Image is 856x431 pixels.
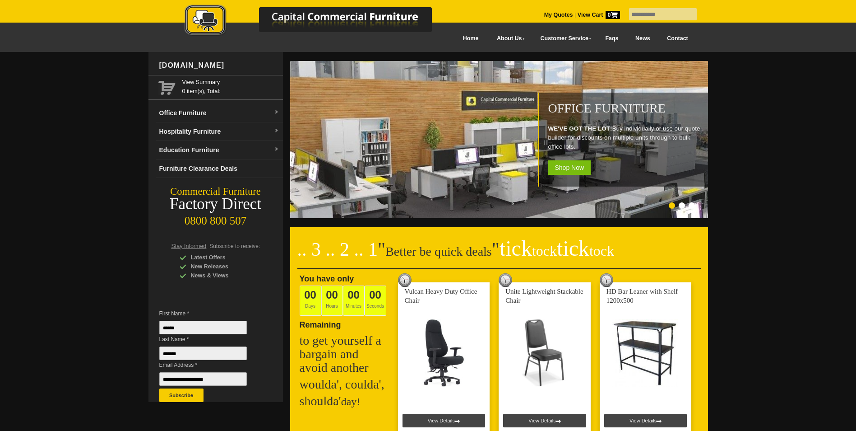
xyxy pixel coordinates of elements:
a: Office Furniture WE'VE GOT THE LOT!Buy individually or use our quote builder for discounts on mul... [290,213,710,220]
h2: woulda', coulda', [300,378,390,391]
span: " [378,239,385,260]
span: Stay Informed [171,243,207,249]
span: Subscribe to receive: [209,243,260,249]
span: 00 [304,289,316,301]
a: My Quotes [544,12,573,18]
span: Hours [321,286,343,316]
input: Email Address * [159,372,247,386]
div: [DOMAIN_NAME] [156,52,283,79]
img: Capital Commercial Furniture Logo [160,5,476,37]
h2: to get yourself a bargain and avoid another [300,334,390,375]
strong: View Cart [578,12,620,18]
img: tick tock deal clock [600,273,613,287]
span: 00 [369,289,381,301]
div: Latest Offers [180,253,265,262]
div: New Releases [180,262,265,271]
li: Page dot 3 [689,202,695,209]
img: dropdown [274,147,279,152]
img: dropdown [274,110,279,115]
span: .. 3 .. 2 .. 1 [297,239,378,260]
input: First Name * [159,321,247,334]
span: Minutes [343,286,365,316]
h2: shoulda' [300,394,390,408]
span: Days [300,286,321,316]
img: Office Furniture [290,61,710,218]
div: Factory Direct [148,198,283,211]
p: Buy individually or use our quote builder for discounts on multiple units through to bulk office ... [548,124,703,151]
span: 00 [326,289,338,301]
div: 0800 800 507 [148,210,283,227]
span: 0 [606,11,620,19]
span: Last Name * [159,335,260,344]
img: tick tock deal clock [499,273,512,287]
input: Last Name * [159,347,247,360]
a: About Us [487,28,530,49]
div: Commercial Furniture [148,185,283,198]
span: You have only [300,274,354,283]
img: dropdown [274,128,279,134]
div: News & Views [180,271,265,280]
strong: WE'VE GOT THE LOT! [548,125,612,132]
a: Customer Service [530,28,597,49]
a: Education Furnituredropdown [156,141,283,159]
span: tock [589,243,614,259]
a: Hospitality Furnituredropdown [156,122,283,141]
img: tick tock deal clock [398,273,412,287]
a: View Summary [182,78,279,87]
span: First Name * [159,309,260,318]
a: News [627,28,658,49]
span: " [492,239,614,260]
span: tock [532,243,557,259]
span: tick tick [500,236,614,260]
li: Page dot 2 [679,202,685,209]
span: 00 [347,289,360,301]
span: Email Address * [159,361,260,370]
h1: Office Furniture [548,102,703,115]
span: Shop Now [548,160,591,175]
a: Office Furnituredropdown [156,104,283,122]
a: Contact [658,28,696,49]
a: Faqs [597,28,627,49]
h2: Better be quick deals [297,242,701,269]
span: day! [341,396,361,408]
span: Seconds [365,286,386,316]
span: 0 item(s), Total: [182,78,279,94]
button: Subscribe [159,389,204,402]
li: Page dot 1 [669,202,675,209]
span: Remaining [300,317,341,329]
a: View Cart0 [576,12,620,18]
a: Furniture Clearance Deals [156,159,283,178]
a: Capital Commercial Furniture Logo [160,5,476,40]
